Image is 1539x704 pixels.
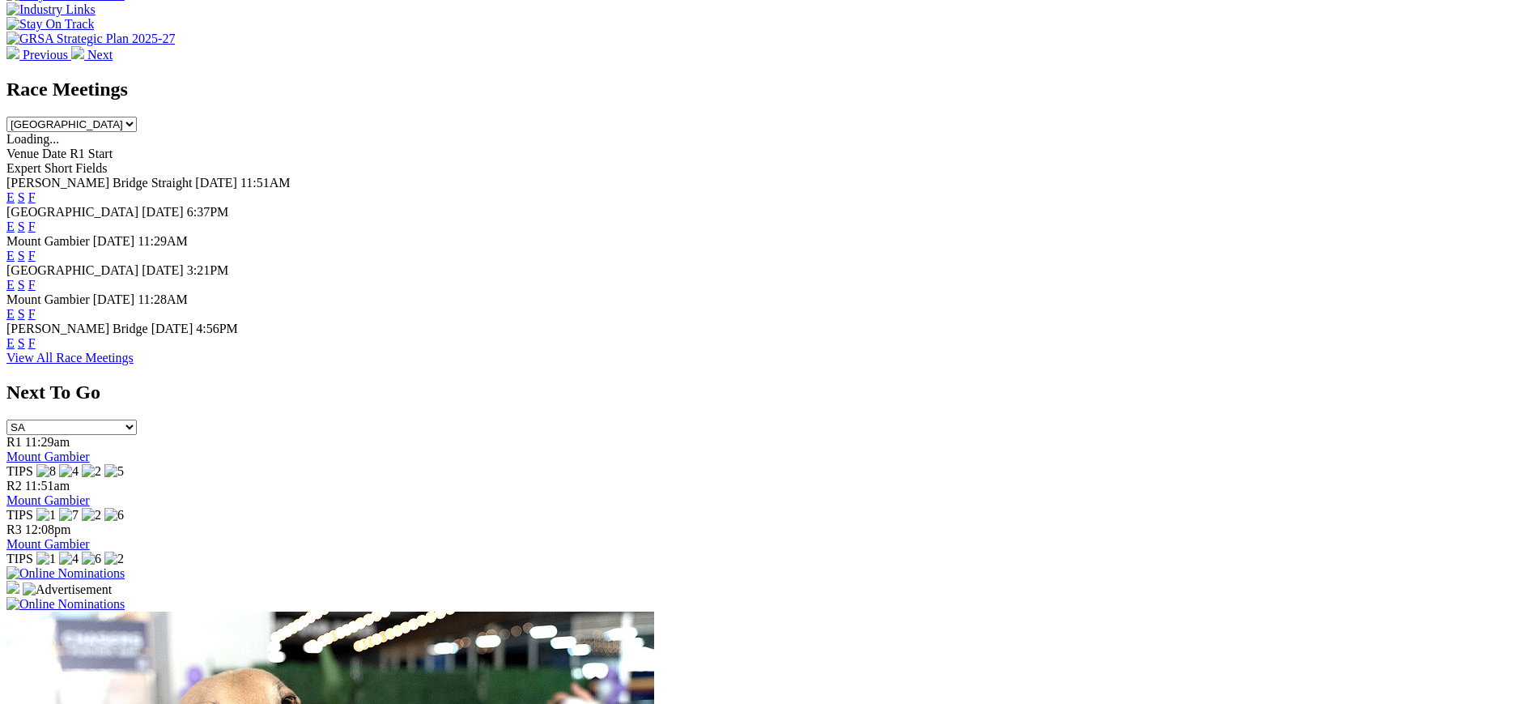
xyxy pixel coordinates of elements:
[6,220,15,233] a: E
[25,523,71,536] span: 12:08pm
[6,249,15,262] a: E
[6,176,192,190] span: [PERSON_NAME] Bridge Straight
[6,382,1533,403] h2: Next To Go
[28,336,36,350] a: F
[28,307,36,321] a: F
[104,464,124,479] img: 5
[18,336,25,350] a: S
[23,48,68,62] span: Previous
[25,435,70,449] span: 11:29am
[75,161,107,175] span: Fields
[28,190,36,204] a: F
[93,234,135,248] span: [DATE]
[18,249,25,262] a: S
[6,205,138,219] span: [GEOGRAPHIC_DATA]
[93,292,135,306] span: [DATE]
[142,263,184,277] span: [DATE]
[6,278,15,292] a: E
[6,450,90,463] a: Mount Gambier
[28,220,36,233] a: F
[6,161,41,175] span: Expert
[6,48,71,62] a: Previous
[18,307,25,321] a: S
[142,205,184,219] span: [DATE]
[59,464,79,479] img: 4
[187,205,229,219] span: 6:37PM
[6,523,22,536] span: R3
[36,552,56,566] img: 1
[6,566,125,581] img: Online Nominations
[87,48,113,62] span: Next
[6,292,90,306] span: Mount Gambier
[23,582,112,597] img: Advertisement
[28,249,36,262] a: F
[6,190,15,204] a: E
[28,278,36,292] a: F
[6,307,15,321] a: E
[18,220,25,233] a: S
[6,493,90,507] a: Mount Gambier
[6,336,15,350] a: E
[6,597,125,612] img: Online Nominations
[6,351,134,365] a: View All Race Meetings
[6,46,19,59] img: chevron-left-pager-white.svg
[104,552,124,566] img: 2
[18,190,25,204] a: S
[25,479,70,493] span: 11:51am
[6,2,96,17] img: Industry Links
[104,508,124,523] img: 6
[138,234,188,248] span: 11:29AM
[138,292,188,306] span: 11:28AM
[6,32,175,46] img: GRSA Strategic Plan 2025-27
[240,176,291,190] span: 11:51AM
[151,322,193,335] span: [DATE]
[187,263,229,277] span: 3:21PM
[6,479,22,493] span: R2
[71,46,84,59] img: chevron-right-pager-white.svg
[82,552,101,566] img: 6
[82,508,101,523] img: 2
[6,263,138,277] span: [GEOGRAPHIC_DATA]
[6,322,148,335] span: [PERSON_NAME] Bridge
[6,132,59,146] span: Loading...
[36,508,56,523] img: 1
[6,508,33,522] span: TIPS
[6,79,1533,100] h2: Race Meetings
[6,581,19,594] img: 15187_Greyhounds_GreysPlayCentral_Resize_SA_WebsiteBanner_300x115_2025.jpg
[6,147,39,160] span: Venue
[6,537,90,551] a: Mount Gambier
[6,17,94,32] img: Stay On Track
[36,464,56,479] img: 8
[18,278,25,292] a: S
[59,552,79,566] img: 4
[82,464,101,479] img: 2
[195,176,237,190] span: [DATE]
[6,552,33,565] span: TIPS
[70,147,113,160] span: R1 Start
[45,161,73,175] span: Short
[6,464,33,478] span: TIPS
[42,147,66,160] span: Date
[6,435,22,449] span: R1
[196,322,238,335] span: 4:56PM
[71,48,113,62] a: Next
[59,508,79,523] img: 7
[6,234,90,248] span: Mount Gambier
